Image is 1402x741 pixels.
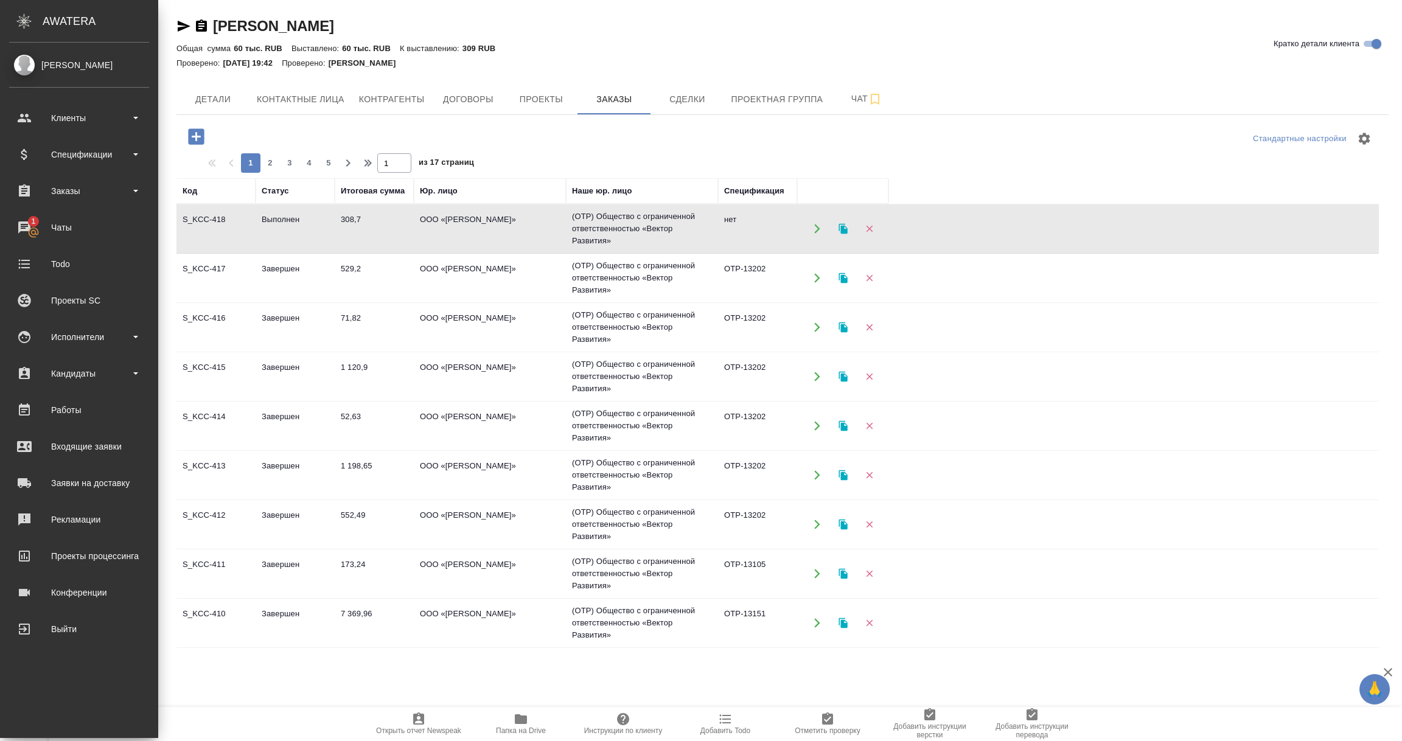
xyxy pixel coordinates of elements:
div: Проекты SC [9,291,149,310]
button: Клонировать [831,562,856,586]
button: Папка на Drive [470,707,572,741]
button: Удалить [857,562,882,586]
td: Завершен [256,306,335,349]
td: ООО «[PERSON_NAME]» [414,602,566,644]
span: 5 [319,157,338,169]
span: Детали [184,92,242,107]
a: Конференции [3,577,155,608]
a: Входящие заявки [3,431,155,462]
td: ООО «[PERSON_NAME]» [414,306,566,349]
div: [PERSON_NAME] [9,58,149,72]
div: Наше юр. лицо [572,185,632,197]
td: ООО «[PERSON_NAME]» [414,355,566,398]
span: 3 [280,157,299,169]
div: Чаты [9,218,149,237]
span: Чат [837,91,896,106]
div: Итоговая сумма [341,185,405,197]
td: ООО «[PERSON_NAME]» [414,405,566,447]
button: Клонировать [831,414,856,439]
div: Конференции [9,583,149,602]
td: ООО «[PERSON_NAME]» [414,503,566,546]
td: ООО «[PERSON_NAME]» [414,257,566,299]
span: Добавить Todo [700,726,750,735]
td: Завершен [256,257,335,299]
td: S_KCC-417 [176,257,256,299]
div: Выйти [9,620,149,638]
span: Проекты [512,92,570,107]
button: Открыть [804,414,829,439]
p: [DATE] 19:42 [223,58,282,68]
td: (OTP) Общество с ограниченной ответственностью «Вектор Развития» [566,599,718,647]
button: Открыть [804,364,829,389]
button: Удалить [857,463,882,488]
span: Открыть отчет Newspeak [376,726,461,735]
span: Инструкции по клиенту [584,726,663,735]
button: Клонировать [831,315,856,340]
div: Проекты процессинга [9,547,149,565]
button: Удалить [857,266,882,291]
td: ООО «[PERSON_NAME]» [414,552,566,595]
td: S_KCC-415 [176,355,256,398]
td: Выполнен [256,207,335,250]
td: ООО «[PERSON_NAME]» [414,207,566,250]
span: Отметить проверку [795,726,860,735]
button: Удалить [857,414,882,439]
a: Заявки на доставку [3,468,155,498]
button: Клонировать [831,217,856,242]
td: Завершен [256,454,335,496]
button: 5 [319,153,338,173]
p: Проверено: [176,58,223,68]
td: ООО «[PERSON_NAME]» [414,651,566,694]
button: Клонировать [831,463,856,488]
a: Проекты SC [3,285,155,316]
button: Клонировать [831,611,856,636]
button: Добавить Todo [674,707,776,741]
div: Заявки на доставку [9,474,149,492]
span: Настроить таблицу [1350,124,1379,153]
span: 2 [260,157,280,169]
span: Контактные лица [257,92,344,107]
td: 552,49 [335,503,414,546]
td: 173,24 [335,552,414,595]
td: 52,63 [335,405,414,447]
button: Удалить [857,611,882,636]
p: Выставлено: [291,44,342,53]
a: Выйти [3,614,155,644]
button: Открыть [804,611,829,636]
button: Клонировать [831,512,856,537]
td: Завершен [256,651,335,694]
td: (OTP) Общество с ограниченной ответственностью «Вектор Развития» [566,352,718,401]
td: 654 [335,651,414,694]
td: S_KCC-414 [176,405,256,447]
button: Скопировать ссылку для ЯМессенджера [176,19,191,33]
td: OTP-13202 [718,355,797,398]
span: 🙏 [1364,677,1385,702]
td: OTP-13106 [718,651,797,694]
p: Общая сумма [176,44,234,53]
td: 1 120,9 [335,355,414,398]
div: Работы [9,401,149,419]
span: 1 [24,215,43,228]
td: OTP-13151 [718,602,797,644]
td: OTP-13202 [718,257,797,299]
a: Todo [3,249,155,279]
p: [PERSON_NAME] [329,58,405,68]
a: 1Чаты [3,212,155,243]
a: [PERSON_NAME] [213,18,334,34]
button: Скопировать ссылку [194,19,209,33]
td: нет [718,207,797,250]
span: Добавить инструкции верстки [886,722,974,739]
button: Открыть [804,266,829,291]
button: Открыть [804,217,829,242]
td: (OTP) Общество с ограниченной ответственностью «Вектор Развития» [566,402,718,450]
span: Добавить инструкции перевода [988,722,1076,739]
button: 🙏 [1359,674,1390,704]
a: Рекламации [3,504,155,535]
button: 3 [280,153,299,173]
td: (OTP) Общество с ограниченной ответственностью «Вектор Развития» [566,254,718,302]
button: Инструкции по клиенту [572,707,674,741]
div: Заказы [9,182,149,200]
p: 60 тыс. RUB [342,44,400,53]
div: Исполнители [9,328,149,346]
td: 529,2 [335,257,414,299]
